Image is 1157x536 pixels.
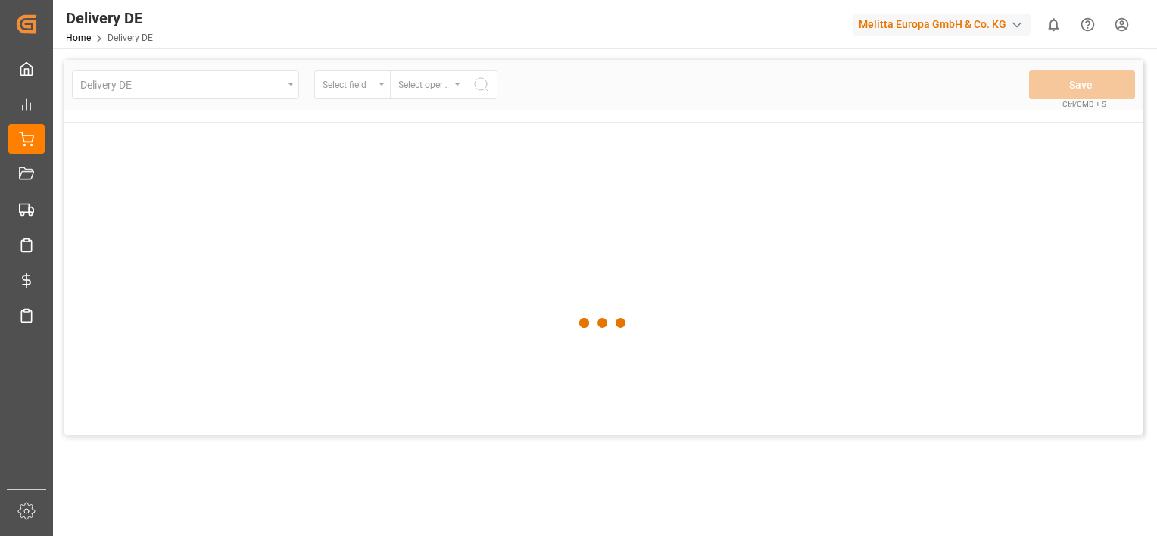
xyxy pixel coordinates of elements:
button: Help Center [1071,8,1105,42]
button: Melitta Europa GmbH & Co. KG [853,10,1037,39]
button: show 0 new notifications [1037,8,1071,42]
div: Delivery DE [66,7,153,30]
a: Home [66,33,91,43]
div: Melitta Europa GmbH & Co. KG [853,14,1031,36]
